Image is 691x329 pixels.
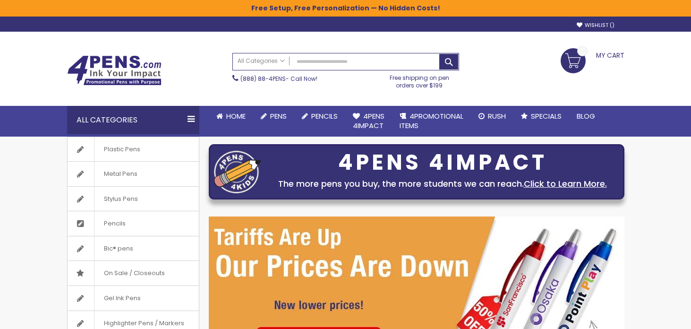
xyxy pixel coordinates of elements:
div: The more pens you buy, the more students we can reach. [266,177,619,190]
a: Gel Ink Pens [68,286,199,311]
span: Rush [488,111,506,121]
span: Blog [577,111,595,121]
span: 4PROMOTIONAL ITEMS [400,111,463,130]
span: Pencils [94,211,135,236]
span: Pencils [311,111,338,121]
img: 4Pens Custom Pens and Promotional Products [67,55,162,86]
div: Free shipping on pen orders over $199 [380,70,459,89]
span: Specials [531,111,562,121]
span: Metal Pens [94,162,147,186]
span: On Sale / Closeouts [94,261,174,286]
span: - Call Now! [240,75,317,83]
a: 4Pens4impact [345,106,392,137]
a: On Sale / Closeouts [68,261,199,286]
span: Plastic Pens [94,137,150,162]
a: Plastic Pens [68,137,199,162]
img: four_pen_logo.png [214,150,261,193]
a: 4PROMOTIONALITEMS [392,106,471,137]
a: Metal Pens [68,162,199,186]
a: Blog [569,106,603,127]
a: Click to Learn More. [524,178,607,190]
a: Rush [471,106,513,127]
span: All Categories [238,57,285,65]
span: Home [226,111,246,121]
span: Stylus Pens [94,187,147,211]
span: Pens [270,111,287,121]
span: Bic® pens [94,236,143,261]
a: Specials [513,106,569,127]
a: Stylus Pens [68,187,199,211]
a: Home [209,106,253,127]
a: Pencils [68,211,199,236]
span: Gel Ink Pens [94,286,150,311]
span: 4Pens 4impact [353,111,384,130]
a: Pens [253,106,294,127]
a: Pencils [294,106,345,127]
a: All Categories [233,53,290,69]
a: Wishlist [577,22,614,29]
div: All Categories [67,106,199,134]
div: 4PENS 4IMPACT [266,153,619,173]
a: Bic® pens [68,236,199,261]
a: (888) 88-4PENS [240,75,286,83]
